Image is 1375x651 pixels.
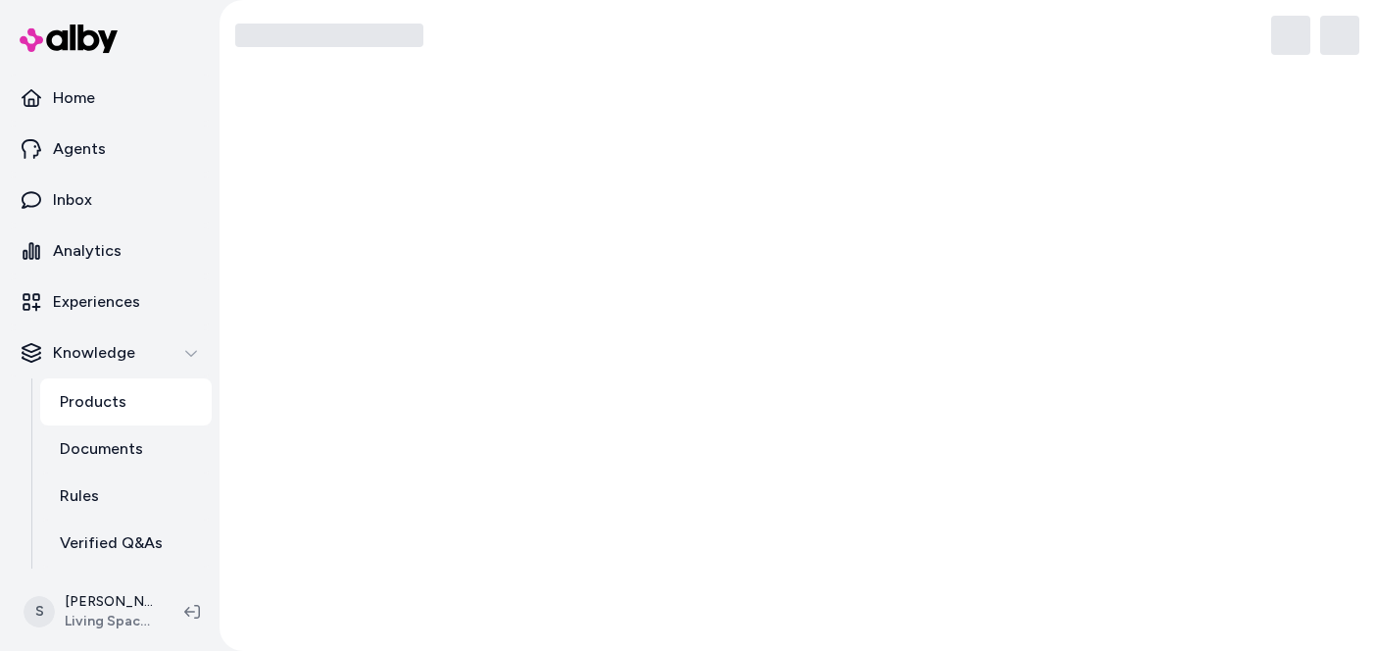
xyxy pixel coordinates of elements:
[53,341,135,365] p: Knowledge
[8,176,212,224] a: Inbox
[40,426,212,473] a: Documents
[12,580,169,643] button: S[PERSON_NAME]Living Spaces
[53,137,106,161] p: Agents
[53,239,122,263] p: Analytics
[8,329,212,376] button: Knowledge
[60,484,99,508] p: Rules
[65,612,153,631] span: Living Spaces
[60,390,126,414] p: Products
[40,378,212,426] a: Products
[40,473,212,520] a: Rules
[20,25,118,53] img: alby Logo
[40,520,212,567] a: Verified Q&As
[24,596,55,627] span: S
[8,278,212,325] a: Experiences
[8,125,212,173] a: Agents
[60,531,163,555] p: Verified Q&As
[53,188,92,212] p: Inbox
[53,86,95,110] p: Home
[65,592,153,612] p: [PERSON_NAME]
[8,227,212,275] a: Analytics
[8,75,212,122] a: Home
[60,437,143,461] p: Documents
[53,290,140,314] p: Experiences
